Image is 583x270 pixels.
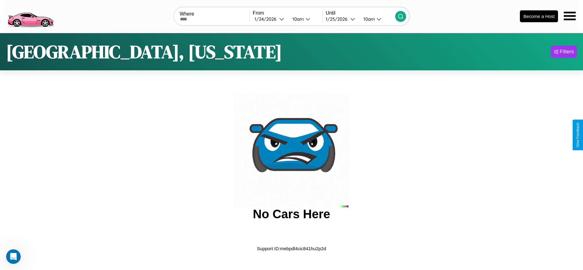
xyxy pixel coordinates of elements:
[5,3,56,29] img: logo
[253,10,322,16] label: From
[520,10,558,22] button: Become a Host
[289,16,306,22] div: 10am
[180,11,249,17] label: Where
[288,16,322,22] button: 10am
[326,16,350,22] div: 1 / 25 / 2026
[257,244,326,253] p: Support ID: mebpdl4cic841hu2p2d
[359,16,395,22] button: 10am
[255,16,279,22] div: 1 / 24 / 2026
[6,39,282,64] h1: [GEOGRAPHIC_DATA], [US_STATE]
[253,16,288,22] button: 1/24/2026
[560,49,574,55] div: Filters
[234,93,349,207] img: car
[6,249,21,264] iframe: Intercom live chat
[326,10,395,16] label: Until
[576,123,580,147] div: Give Feedback
[253,207,330,221] h2: No Cars Here
[551,46,577,58] button: Filters
[360,16,377,22] div: 10am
